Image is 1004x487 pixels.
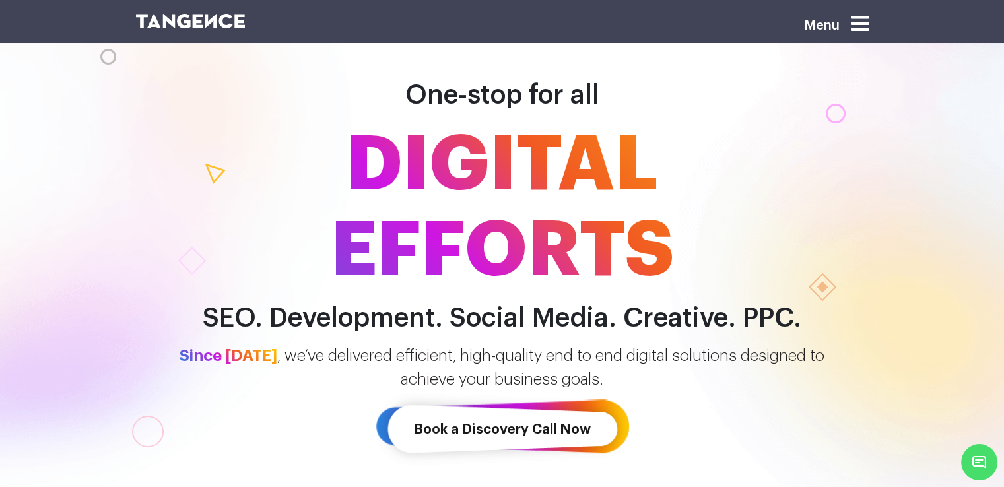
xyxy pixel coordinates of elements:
span: One-stop for all [405,82,599,108]
p: , we’ve delivered efficient, high-quality end to end digital solutions designed to achieve your b... [126,344,879,391]
span: Chat Widget [961,444,997,480]
span: Since [DATE] [180,348,277,364]
h2: SEO. Development. Social Media. Creative. PPC. [126,304,879,333]
a: Book a Discovery Call Now [376,391,629,467]
span: DIGITAL EFFORTS [126,122,879,294]
img: logo SVG [136,14,246,28]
